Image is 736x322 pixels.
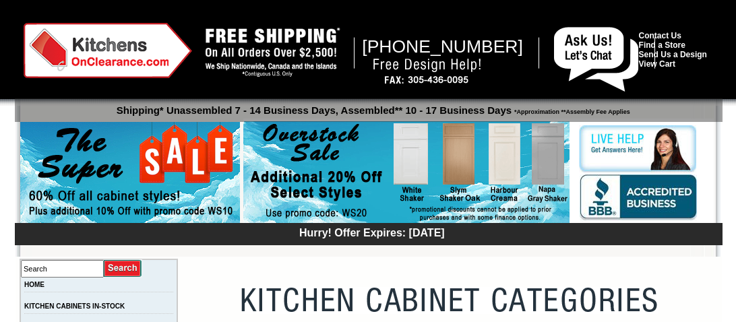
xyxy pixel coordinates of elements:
div: Hurry! Offer Expires: [DATE] [22,225,723,239]
a: KITCHEN CABINETS IN-STOCK [24,302,125,310]
span: *Approximation **Assembly Fee Applies [512,105,630,115]
span: [PHONE_NUMBER] [362,36,523,57]
a: Contact Us [639,31,681,40]
input: Submit [104,259,142,278]
a: HOME [24,281,44,288]
p: Shipping* Unassembled 7 - 14 Business Days, Assembled** 10 - 17 Business Days [22,98,723,116]
a: Send Us a Design [639,50,707,59]
img: Kitchens on Clearance Logo [24,23,192,78]
a: Find a Store [639,40,685,50]
a: View Cart [639,59,675,69]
